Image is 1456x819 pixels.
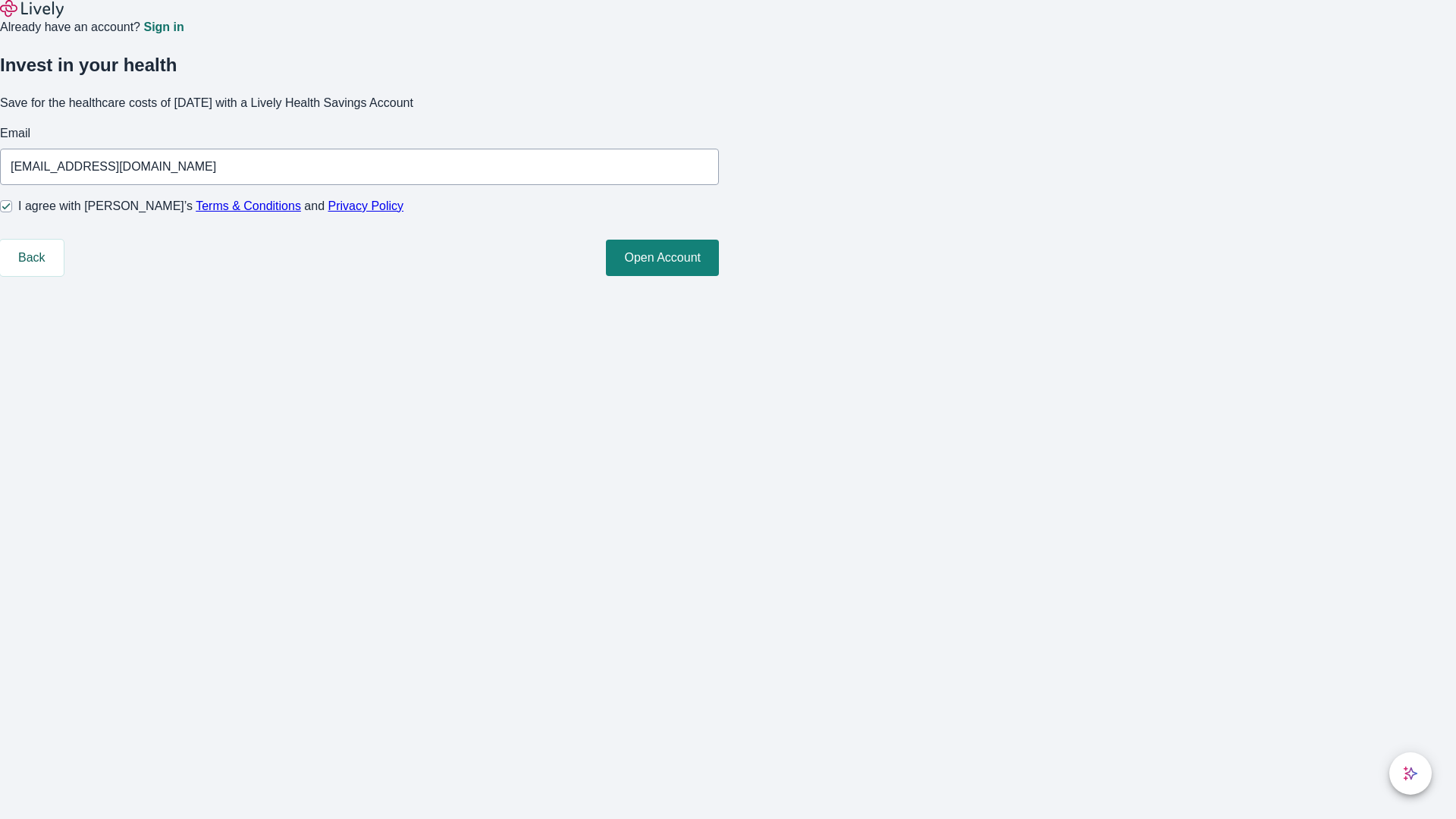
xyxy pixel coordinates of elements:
svg: Lively AI Assistant [1403,766,1418,781]
span: I agree with [PERSON_NAME]’s and [18,197,403,215]
button: Open Account [606,240,719,276]
a: Sign in [143,21,184,33]
a: Terms & Conditions [196,199,301,212]
a: Privacy Policy [328,199,404,212]
button: chat [1389,752,1432,795]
